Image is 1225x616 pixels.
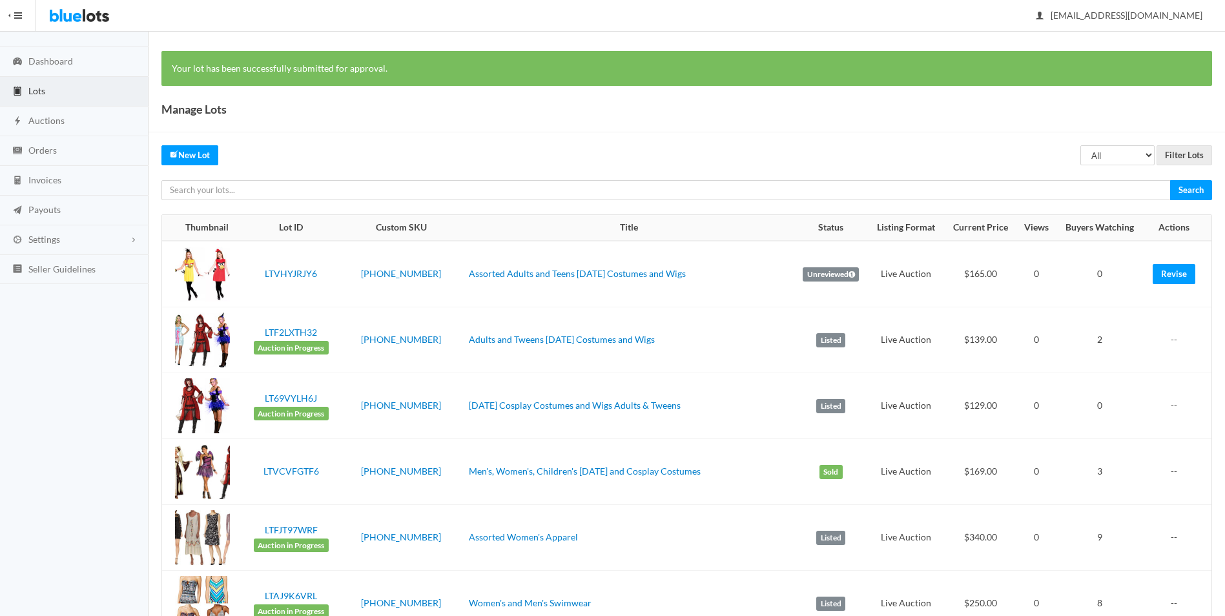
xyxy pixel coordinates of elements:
[1056,373,1144,439] td: 0
[265,524,318,535] a: LTFJT97WRF
[1017,215,1056,241] th: Views
[172,61,1202,76] p: Your lot has been successfully submitted for approval.
[11,205,24,217] ion-icon: paper plane
[944,505,1017,571] td: $340.00
[1170,180,1212,200] input: Search
[361,597,441,608] a: [PHONE_NUMBER]
[469,268,686,279] a: Assorted Adults and Teens [DATE] Costumes and Wigs
[1017,241,1056,307] td: 0
[868,215,944,241] th: Listing Format
[1056,505,1144,571] td: 9
[816,531,845,545] label: Listed
[265,393,317,404] a: LT69VYLH6J
[11,116,24,128] ion-icon: flash
[469,334,655,345] a: Adults and Tweens [DATE] Costumes and Wigs
[11,234,24,247] ion-icon: cog
[361,334,441,345] a: [PHONE_NUMBER]
[469,400,681,411] a: [DATE] Cosplay Costumes and Wigs Adults & Tweens
[944,241,1017,307] td: $165.00
[161,145,218,165] a: createNew Lot
[816,333,845,347] label: Listed
[868,373,944,439] td: Live Auction
[265,590,317,601] a: LTAJ9K6VRL
[265,268,317,279] a: LTVHYJRJY6
[1017,307,1056,373] td: 0
[243,215,338,241] th: Lot ID
[11,175,24,187] ion-icon: calculator
[868,307,944,373] td: Live Auction
[803,267,859,282] label: Unreviewed
[28,234,60,245] span: Settings
[1157,145,1212,165] input: Filter Lots
[868,505,944,571] td: Live Auction
[11,263,24,276] ion-icon: list box
[161,180,1171,200] input: Search your lots...
[1056,215,1144,241] th: Buyers Watching
[361,531,441,542] a: [PHONE_NUMBER]
[944,373,1017,439] td: $129.00
[11,145,24,158] ion-icon: cash
[11,86,24,98] ion-icon: clipboard
[338,215,464,241] th: Custom SKU
[28,56,73,67] span: Dashboard
[161,99,227,119] h1: Manage Lots
[28,85,45,96] span: Lots
[816,399,845,413] label: Listed
[1056,307,1144,373] td: 2
[170,150,178,158] ion-icon: create
[868,439,944,505] td: Live Auction
[1144,215,1211,241] th: Actions
[816,597,845,611] label: Listed
[1144,307,1211,373] td: --
[1144,505,1211,571] td: --
[254,407,329,421] span: Auction in Progress
[1056,241,1144,307] td: 0
[361,268,441,279] a: [PHONE_NUMBER]
[1017,373,1056,439] td: 0
[1144,439,1211,505] td: --
[469,466,701,477] a: Men's, Women's, Children's [DATE] and Cosplay Costumes
[469,597,592,608] a: Women's and Men's Swimwear
[1144,373,1211,439] td: --
[1036,10,1202,21] span: [EMAIL_ADDRESS][DOMAIN_NAME]
[162,215,243,241] th: Thumbnail
[11,56,24,68] ion-icon: speedometer
[1017,439,1056,505] td: 0
[469,531,578,542] a: Assorted Women's Apparel
[868,241,944,307] td: Live Auction
[1056,439,1144,505] td: 3
[254,341,329,355] span: Auction in Progress
[944,439,1017,505] td: $169.00
[28,204,61,215] span: Payouts
[28,145,57,156] span: Orders
[1033,10,1046,23] ion-icon: person
[794,215,868,241] th: Status
[361,466,441,477] a: [PHONE_NUMBER]
[944,307,1017,373] td: $139.00
[265,327,317,338] a: LTF2LXTH32
[361,400,441,411] a: [PHONE_NUMBER]
[819,465,843,479] label: Sold
[28,115,65,126] span: Auctions
[28,174,61,185] span: Invoices
[263,466,319,477] a: LTVCVFGTF6
[1153,264,1195,284] a: Revise
[28,263,96,274] span: Seller Guidelines
[254,539,329,553] span: Auction in Progress
[464,215,794,241] th: Title
[944,215,1017,241] th: Current Price
[1017,505,1056,571] td: 0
